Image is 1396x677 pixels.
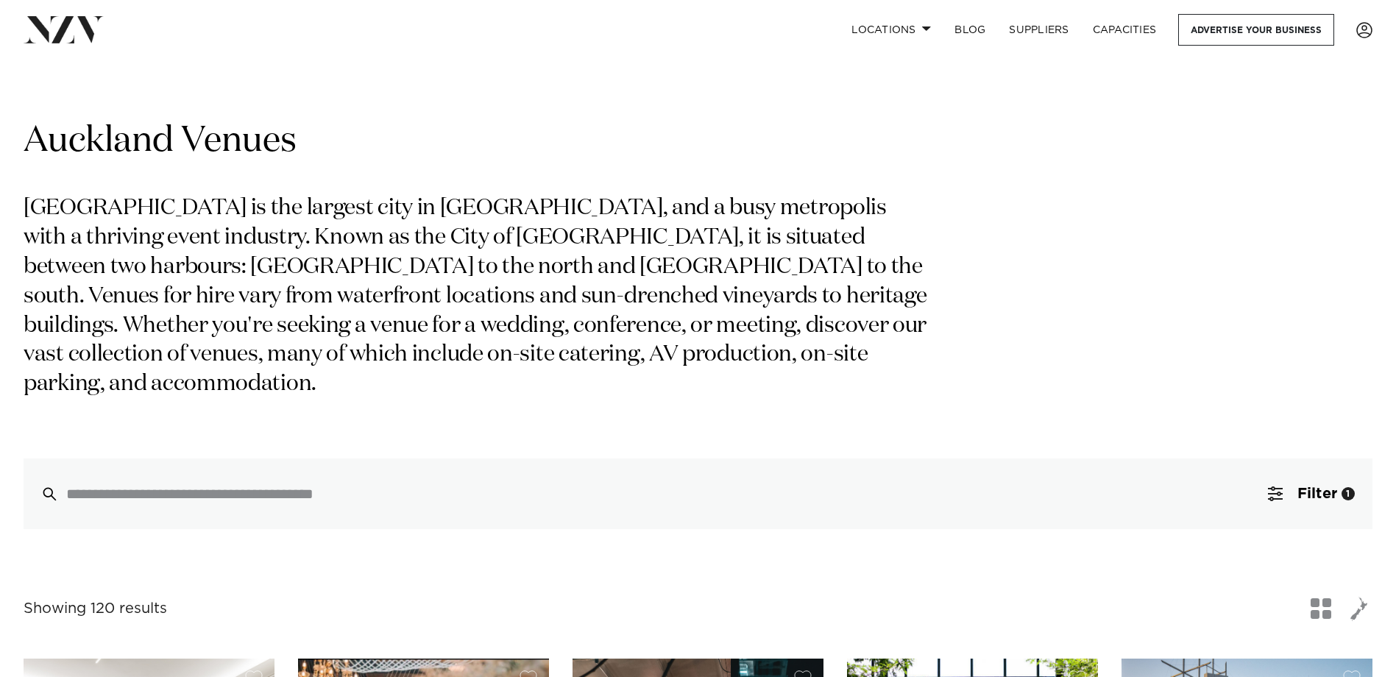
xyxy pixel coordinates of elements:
h1: Auckland Venues [24,118,1372,165]
a: SUPPLIERS [997,14,1080,46]
a: Locations [840,14,943,46]
div: Showing 120 results [24,598,167,620]
img: nzv-logo.png [24,16,104,43]
a: Advertise your business [1178,14,1334,46]
a: Capacities [1081,14,1169,46]
div: 1 [1342,487,1355,500]
p: [GEOGRAPHIC_DATA] is the largest city in [GEOGRAPHIC_DATA], and a busy metropolis with a thriving... [24,194,933,400]
button: Filter1 [1250,458,1372,529]
span: Filter [1297,486,1337,501]
a: BLOG [943,14,997,46]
